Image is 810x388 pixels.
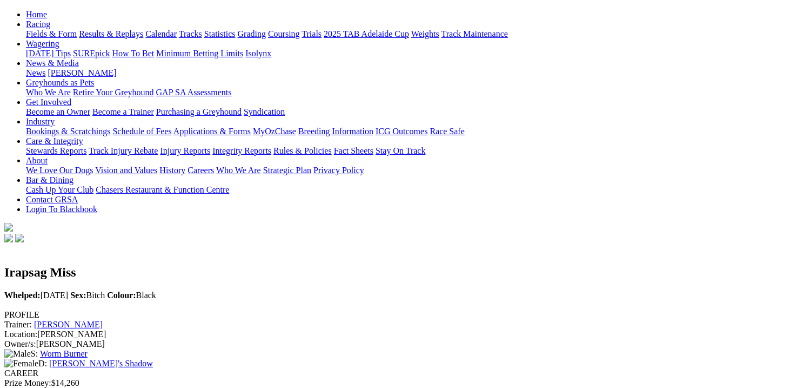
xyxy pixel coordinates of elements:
a: Racing [26,19,50,29]
b: Sex: [70,291,86,300]
a: Results & Replays [79,29,143,38]
span: Trainer: [4,320,32,329]
img: twitter.svg [15,234,24,242]
a: Privacy Policy [313,166,364,175]
a: Strategic Plan [263,166,311,175]
a: Bookings & Scratchings [26,127,110,136]
a: [PERSON_NAME] [34,320,103,329]
a: Race Safe [430,127,464,136]
a: Statistics [204,29,236,38]
a: Coursing [268,29,300,38]
a: Weights [411,29,439,38]
a: News [26,68,45,77]
div: Care & Integrity [26,146,806,156]
a: GAP SA Assessments [156,88,232,97]
a: History [159,166,185,175]
span: Prize Money: [4,378,51,387]
span: Bitch [70,291,105,300]
a: Worm Burner [40,349,88,358]
a: ICG Outcomes [376,127,427,136]
a: We Love Our Dogs [26,166,93,175]
div: CAREER [4,369,806,378]
a: Track Maintenance [441,29,508,38]
a: Tracks [179,29,202,38]
a: Grading [238,29,266,38]
div: PROFILE [4,310,806,320]
div: Get Involved [26,107,806,117]
a: Stay On Track [376,146,425,155]
a: Contact GRSA [26,195,78,204]
div: Racing [26,29,806,39]
a: Wagering [26,39,59,48]
a: Isolynx [245,49,271,58]
a: 2025 TAB Adelaide Cup [324,29,409,38]
a: Breeding Information [298,127,373,136]
a: About [26,156,48,165]
div: Wagering [26,49,806,58]
a: Login To Blackbook [26,205,97,214]
a: Purchasing a Greyhound [156,107,242,116]
a: Retire Your Greyhound [73,88,154,97]
a: SUREpick [73,49,110,58]
a: Industry [26,117,55,126]
a: Schedule of Fees [112,127,171,136]
a: Minimum Betting Limits [156,49,243,58]
img: Male [4,349,31,359]
a: Applications & Forms [173,127,251,136]
a: [PERSON_NAME] [48,68,116,77]
a: Care & Integrity [26,136,83,146]
a: Who We Are [216,166,261,175]
a: Trials [302,29,322,38]
a: Become a Trainer [92,107,154,116]
a: Careers [188,166,214,175]
div: Industry [26,127,806,136]
a: How To Bet [112,49,155,58]
img: facebook.svg [4,234,13,242]
b: Whelped: [4,291,41,300]
a: Chasers Restaurant & Function Centre [96,185,229,194]
a: Syndication [244,107,285,116]
div: Greyhounds as Pets [26,88,806,97]
a: Vision and Values [95,166,157,175]
div: About [26,166,806,175]
a: Fact Sheets [334,146,373,155]
a: News & Media [26,58,79,68]
h2: Irapsag Miss [4,265,806,280]
div: $14,260 [4,378,806,388]
img: logo-grsa-white.png [4,223,13,232]
a: Track Injury Rebate [89,146,158,155]
span: Black [107,291,156,300]
a: Fields & Form [26,29,77,38]
a: [PERSON_NAME]'s Shadow [49,359,153,368]
a: Home [26,10,47,19]
span: Owner/s: [4,339,36,348]
a: Who We Are [26,88,71,97]
span: S: [4,349,38,358]
a: Cash Up Your Club [26,185,93,194]
span: [DATE] [4,291,68,300]
a: [DATE] Tips [26,49,71,58]
a: Bar & Dining [26,175,73,185]
div: News & Media [26,68,806,78]
span: D: [4,359,47,368]
a: Greyhounds as Pets [26,78,94,87]
a: Stewards Reports [26,146,86,155]
span: Location: [4,330,37,339]
div: [PERSON_NAME] [4,339,806,349]
a: Become an Owner [26,107,90,116]
a: MyOzChase [253,127,296,136]
a: Rules & Policies [273,146,332,155]
a: Get Involved [26,97,71,107]
div: [PERSON_NAME] [4,330,806,339]
a: Injury Reports [160,146,210,155]
a: Integrity Reports [212,146,271,155]
img: Female [4,359,38,369]
div: Bar & Dining [26,185,806,195]
b: Colour: [107,291,136,300]
a: Calendar [145,29,177,38]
